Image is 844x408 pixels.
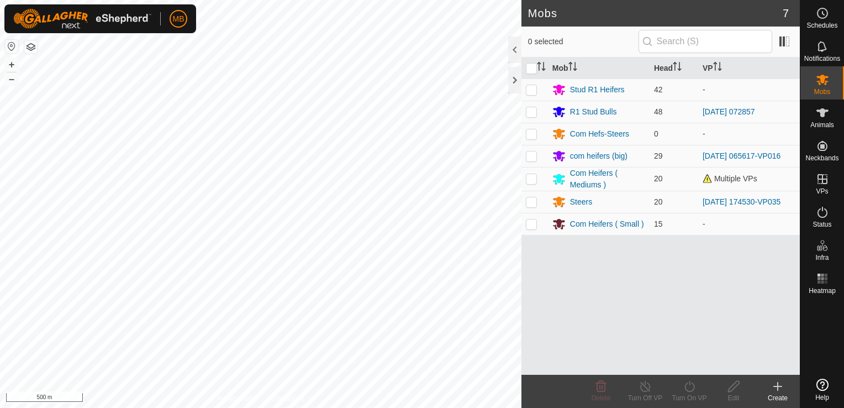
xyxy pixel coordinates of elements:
span: 0 [654,129,658,138]
a: [DATE] 174530-VP035 [703,197,780,206]
span: 15 [654,219,663,228]
button: Map Layers [24,40,38,54]
p-sorticon: Activate to sort [673,64,682,72]
p-sorticon: Activate to sort [713,64,722,72]
button: – [5,72,18,86]
span: 20 [654,174,663,183]
span: Status [813,221,831,228]
div: Turn On VP [667,393,711,403]
span: Notifications [804,55,840,62]
p-sorticon: Activate to sort [568,64,577,72]
button: Reset Map [5,40,18,53]
div: Turn Off VP [623,393,667,403]
div: com heifers (big) [570,150,627,162]
td: - [698,79,800,101]
span: Delete [592,394,611,402]
td: - [698,123,800,145]
span: Schedules [806,22,837,29]
div: Com Heifers ( Mediums ) [570,168,645,191]
span: MB [173,13,184,25]
h2: Mobs [528,7,783,20]
div: Edit [711,393,756,403]
span: Animals [810,122,834,128]
button: + [5,58,18,71]
div: Create [756,393,800,403]
span: VPs [816,188,828,195]
a: Privacy Policy [217,394,259,404]
span: 42 [654,85,663,94]
span: Help [815,394,829,401]
span: 48 [654,107,663,116]
span: Multiple VPs [703,174,757,183]
div: Com Hefs-Steers [570,128,629,140]
a: Contact Us [272,394,304,404]
span: 0 selected [528,36,639,48]
input: Search (S) [639,30,772,53]
span: Heatmap [809,287,836,294]
div: Steers [570,196,592,208]
a: Help [800,374,844,405]
span: 20 [654,197,663,206]
a: [DATE] 072857 [703,107,755,116]
p-sorticon: Activate to sort [537,64,546,72]
span: 29 [654,151,663,160]
span: 7 [783,5,789,22]
a: [DATE] 065617-VP016 [703,151,780,160]
th: Mob [548,57,650,79]
div: Com Heifers ( Small ) [570,218,644,230]
th: VP [698,57,800,79]
span: Neckbands [805,155,838,161]
img: Gallagher Logo [13,9,151,29]
div: R1 Stud Bulls [570,106,617,118]
div: Stud R1 Heifers [570,84,625,96]
span: Mobs [814,88,830,95]
td: - [698,213,800,235]
th: Head [650,57,698,79]
span: Infra [815,254,829,261]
